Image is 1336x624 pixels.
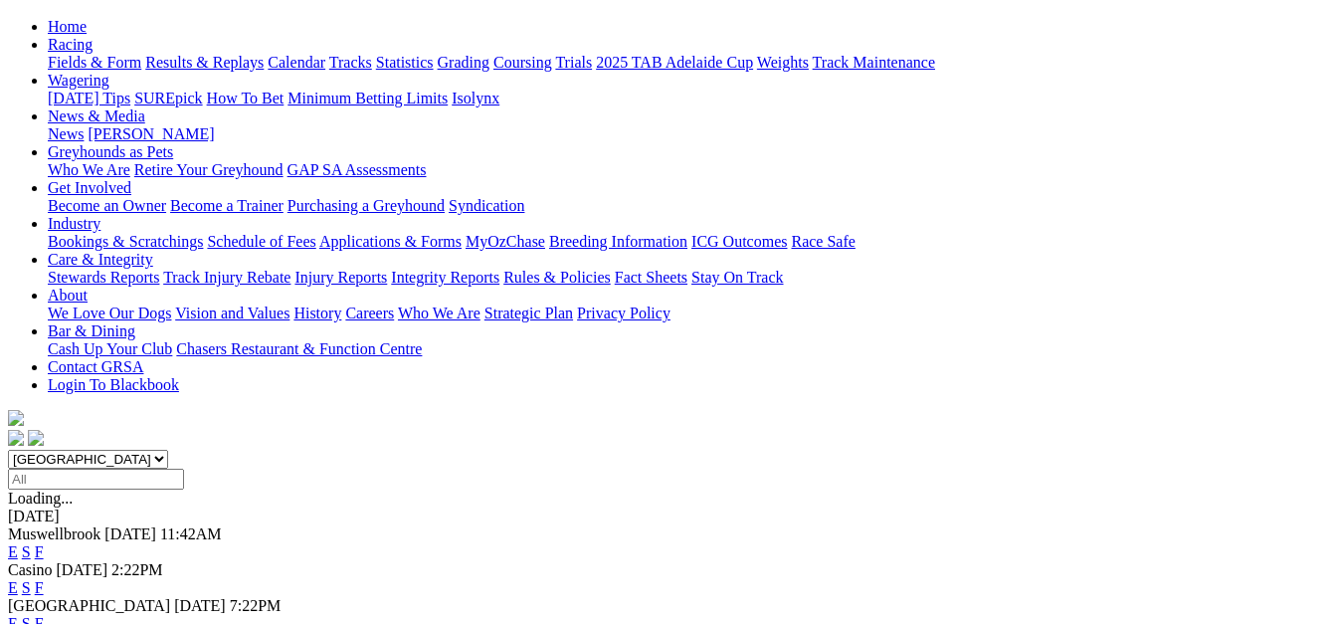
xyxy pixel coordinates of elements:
div: About [48,305,1328,322]
a: History [293,305,341,321]
a: Purchasing a Greyhound [287,197,445,214]
a: ICG Outcomes [691,233,787,250]
a: E [8,579,18,596]
a: Injury Reports [294,269,387,286]
a: S [22,579,31,596]
a: Get Involved [48,179,131,196]
div: Wagering [48,90,1328,107]
a: Racing [48,36,93,53]
a: News & Media [48,107,145,124]
a: Cash Up Your Club [48,340,172,357]
div: Greyhounds as Pets [48,161,1328,179]
a: Become a Trainer [170,197,284,214]
a: Weights [757,54,809,71]
a: Rules & Policies [503,269,611,286]
a: Applications & Forms [319,233,462,250]
a: 2025 TAB Adelaide Cup [596,54,753,71]
img: logo-grsa-white.png [8,410,24,426]
a: Bar & Dining [48,322,135,339]
a: [DATE] Tips [48,90,130,106]
span: 7:22PM [230,597,282,614]
a: F [35,579,44,596]
span: Muswellbrook [8,525,100,542]
div: News & Media [48,125,1328,143]
a: Coursing [493,54,552,71]
a: SUREpick [134,90,202,106]
a: Careers [345,305,394,321]
a: GAP SA Assessments [287,161,427,178]
a: Results & Replays [145,54,264,71]
div: Racing [48,54,1328,72]
a: Greyhounds as Pets [48,143,173,160]
img: facebook.svg [8,430,24,446]
a: Privacy Policy [577,305,670,321]
a: MyOzChase [466,233,545,250]
div: Care & Integrity [48,269,1328,287]
a: Integrity Reports [391,269,499,286]
a: Fields & Form [48,54,141,71]
a: Calendar [268,54,325,71]
img: twitter.svg [28,430,44,446]
input: Select date [8,469,184,490]
span: [DATE] [174,597,226,614]
a: News [48,125,84,142]
a: Become an Owner [48,197,166,214]
a: How To Bet [207,90,285,106]
a: About [48,287,88,304]
span: [DATE] [104,525,156,542]
a: S [22,543,31,560]
div: Get Involved [48,197,1328,215]
a: Syndication [449,197,524,214]
a: Statistics [376,54,434,71]
div: [DATE] [8,508,1328,525]
a: F [35,543,44,560]
a: Strategic Plan [484,305,573,321]
a: Race Safe [791,233,855,250]
a: Retire Your Greyhound [134,161,284,178]
a: Industry [48,215,100,232]
span: 11:42AM [160,525,222,542]
a: Who We Are [48,161,130,178]
a: Minimum Betting Limits [287,90,448,106]
a: Contact GRSA [48,358,143,375]
a: Tracks [329,54,372,71]
a: We Love Our Dogs [48,305,171,321]
div: Bar & Dining [48,340,1328,358]
a: E [8,543,18,560]
a: Who We Are [398,305,480,321]
a: Breeding Information [549,233,687,250]
a: Vision and Values [175,305,289,321]
a: Isolynx [452,90,499,106]
a: [PERSON_NAME] [88,125,214,142]
a: Stay On Track [691,269,783,286]
a: Stewards Reports [48,269,159,286]
div: Industry [48,233,1328,251]
a: Login To Blackbook [48,376,179,393]
a: Fact Sheets [615,269,687,286]
span: [GEOGRAPHIC_DATA] [8,597,170,614]
a: Track Maintenance [813,54,935,71]
a: Care & Integrity [48,251,153,268]
a: Bookings & Scratchings [48,233,203,250]
a: Chasers Restaurant & Function Centre [176,340,422,357]
a: Home [48,18,87,35]
a: Grading [438,54,489,71]
a: Schedule of Fees [207,233,315,250]
span: [DATE] [56,561,107,578]
a: Wagering [48,72,109,89]
span: Loading... [8,490,73,507]
span: Casino [8,561,52,578]
a: Trials [555,54,592,71]
span: 2:22PM [111,561,163,578]
a: Track Injury Rebate [163,269,290,286]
